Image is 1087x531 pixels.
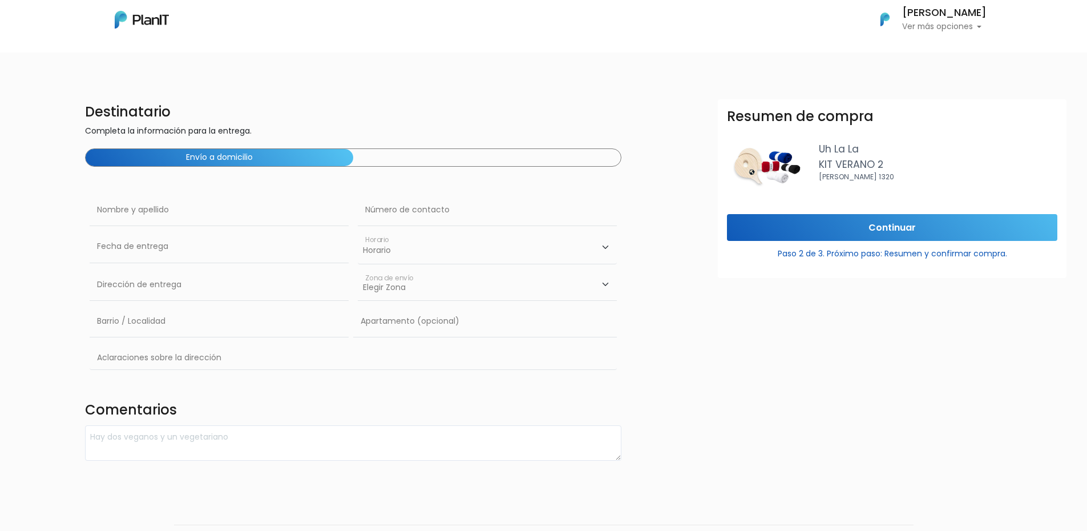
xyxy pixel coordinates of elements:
input: Continuar [727,214,1057,241]
img: Captura_de_pantalla_2025-09-04_164953.png [727,142,810,187]
p: [PERSON_NAME] 1320 [819,172,1057,182]
input: Barrio / Localidad [90,305,349,337]
h4: Comentarios [85,402,622,421]
h4: Destinatario [85,104,622,120]
input: Dirección de entrega [90,269,349,301]
input: Fecha de entrega [90,231,349,263]
h3: Resumen de compra [727,108,874,125]
input: Aclaraciones sobre la dirección [90,342,617,369]
h6: [PERSON_NAME] [902,8,987,18]
button: Envío a domicilio [86,149,353,166]
p: Ver más opciones [902,23,987,31]
input: Número de contacto [358,194,617,226]
input: Apartamento (opcional) [353,305,617,337]
button: PlanIt Logo [PERSON_NAME] Ver más opciones [866,5,987,34]
img: PlanIt Logo [115,11,169,29]
p: KIT VERANO 2 [819,157,1057,172]
p: Uh La La [819,142,1057,156]
img: PlanIt Logo [872,7,898,32]
p: Paso 2 de 3. Próximo paso: Resumen y confirmar compra. [727,243,1057,260]
input: Nombre y apellido [90,194,349,226]
p: Completa la información para la entrega. [85,125,622,139]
